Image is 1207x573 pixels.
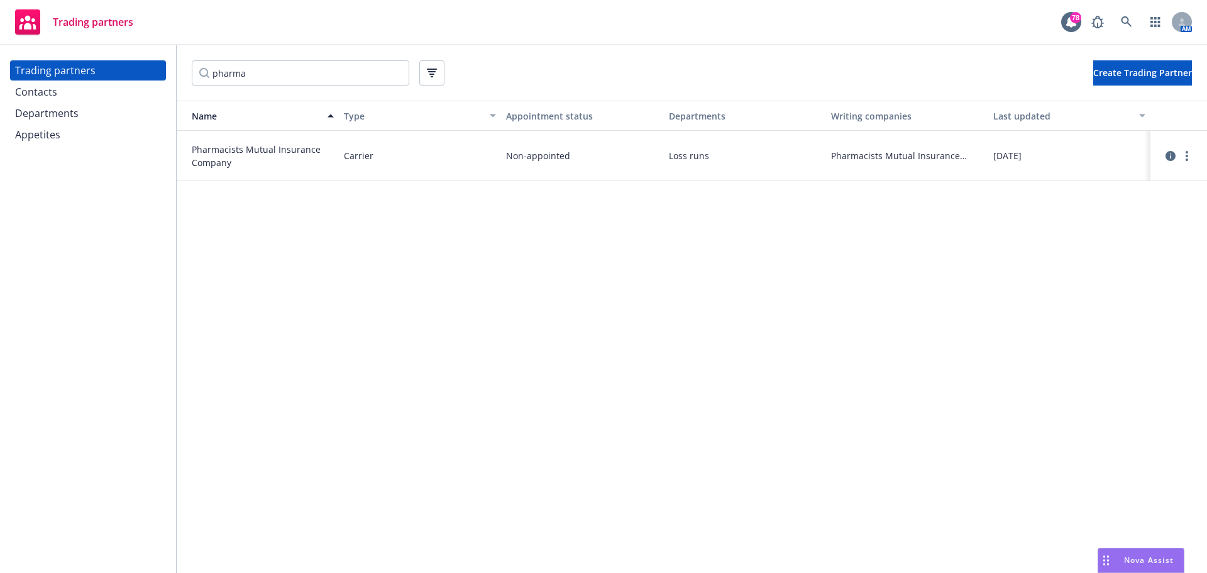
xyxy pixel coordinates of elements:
[831,109,983,123] div: Writing companies
[664,101,826,131] button: Departments
[501,101,663,131] button: Appointment status
[669,149,821,162] span: Loss runs
[15,60,96,81] div: Trading partners
[10,4,138,40] a: Trading partners
[53,17,133,27] span: Trading partners
[10,82,166,102] a: Contacts
[15,103,79,123] div: Departments
[993,109,1132,123] div: Last updated
[1085,9,1110,35] a: Report a Bug
[182,109,320,123] div: Name
[177,101,339,131] button: Name
[15,125,60,145] div: Appetites
[1098,548,1184,573] button: Nova Assist
[344,149,373,162] span: Carrier
[1070,12,1081,23] div: 78
[1163,148,1178,164] a: circleInformation
[1114,9,1139,35] a: Search
[506,109,658,123] div: Appointment status
[1179,148,1194,164] a: more
[826,101,988,131] button: Writing companies
[10,103,166,123] a: Departments
[344,109,482,123] div: Type
[15,82,57,102] div: Contacts
[1098,548,1114,572] div: Drag to move
[192,60,409,86] input: Filter by keyword...
[339,101,501,131] button: Type
[993,149,1022,162] span: [DATE]
[10,60,166,81] a: Trading partners
[988,101,1150,131] button: Last updated
[1143,9,1168,35] a: Switch app
[1093,60,1192,86] button: Create Trading Partner
[1093,67,1192,79] span: Create Trading Partner
[831,149,983,162] span: Pharmacists Mutual Insurance Company
[10,125,166,145] a: Appetites
[669,109,821,123] div: Departments
[192,143,334,169] span: Pharmacists Mutual Insurance Company
[506,149,570,162] span: Non-appointed
[1124,555,1174,565] span: Nova Assist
